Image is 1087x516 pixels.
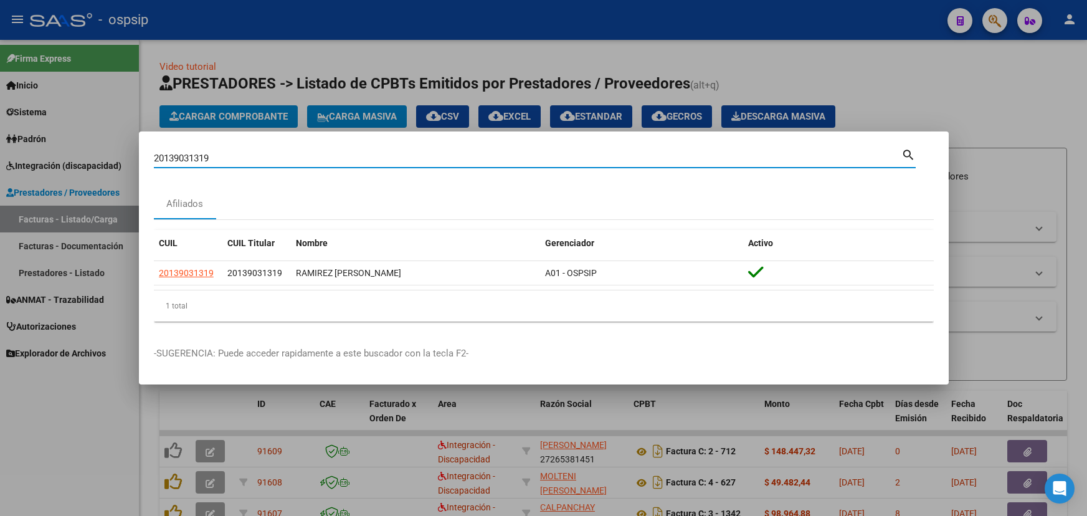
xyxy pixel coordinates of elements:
[166,197,203,211] div: Afiliados
[154,230,222,257] datatable-header-cell: CUIL
[159,238,178,248] span: CUIL
[1045,474,1075,504] div: Open Intercom Messenger
[296,238,328,248] span: Nombre
[222,230,291,257] datatable-header-cell: CUIL Titular
[154,346,934,361] p: -SUGERENCIA: Puede acceder rapidamente a este buscador con la tecla F2-
[291,230,540,257] datatable-header-cell: Nombre
[748,238,773,248] span: Activo
[545,268,597,278] span: A01 - OSPSIP
[227,268,282,278] span: 20139031319
[154,290,934,322] div: 1 total
[545,238,594,248] span: Gerenciador
[296,266,535,280] div: RAMIREZ [PERSON_NAME]
[540,230,743,257] datatable-header-cell: Gerenciador
[743,230,934,257] datatable-header-cell: Activo
[159,268,214,278] span: 20139031319
[227,238,275,248] span: CUIL Titular
[901,146,916,161] mat-icon: search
